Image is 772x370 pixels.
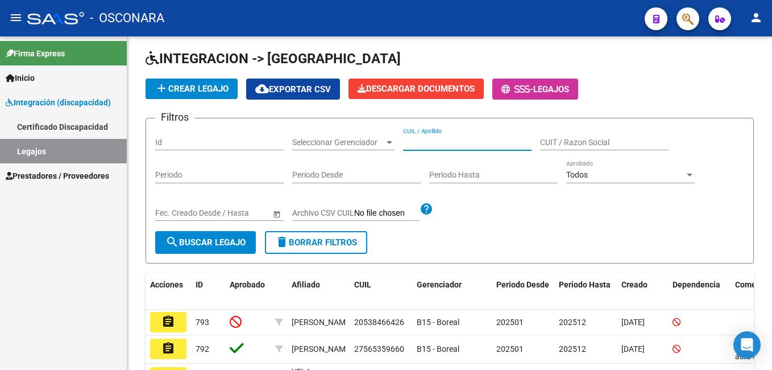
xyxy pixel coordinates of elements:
[354,280,371,289] span: CUIL
[501,84,533,94] span: -
[255,82,269,96] mat-icon: cloud_download
[246,79,340,100] button: Exportar CSV
[196,318,209,327] span: 793
[206,208,262,218] input: Fecha fin
[9,11,23,24] mat-icon: menu
[292,138,384,147] span: Seleccionar Gerenciador
[533,84,569,94] span: Legajos
[155,81,168,95] mat-icon: add
[412,273,492,310] datatable-header-cell: Gerenciador
[155,231,256,254] button: Buscar Legajo
[354,344,404,353] span: 27565359660
[354,318,404,327] span: 20538466426
[287,273,350,310] datatable-header-cell: Afiliado
[668,273,731,310] datatable-header-cell: Dependencia
[420,202,433,216] mat-icon: help
[492,79,578,100] button: -Legajos
[146,273,191,310] datatable-header-cell: Acciones
[621,344,645,353] span: [DATE]
[554,273,617,310] datatable-header-cell: Periodo Hasta
[417,280,462,289] span: Gerenciador
[196,344,209,353] span: 792
[496,344,524,353] span: 202501
[617,273,668,310] datatable-header-cell: Creado
[6,72,35,84] span: Inicio
[292,280,320,289] span: Afiliado
[230,280,265,289] span: Aprobado
[165,237,246,248] span: Buscar Legajo
[417,318,459,327] span: B15 - Boreal
[673,280,720,289] span: Dependencia
[255,84,331,94] span: Exportar CSV
[155,109,194,125] h3: Filtros
[155,84,229,94] span: Crear Legajo
[191,273,225,310] datatable-header-cell: ID
[196,280,203,289] span: ID
[292,316,352,329] div: [PERSON_NAME]
[350,273,412,310] datatable-header-cell: CUIL
[496,318,524,327] span: 202501
[292,208,354,217] span: Archivo CSV CUIL
[348,79,484,99] button: Descargar Documentos
[271,208,283,220] button: Open calendar
[749,11,763,24] mat-icon: person
[150,280,183,289] span: Acciones
[275,235,289,249] mat-icon: delete
[6,96,111,109] span: Integración (discapacidad)
[496,280,549,289] span: Periodo Desde
[161,342,175,355] mat-icon: assignment
[559,280,611,289] span: Periodo Hasta
[146,79,238,99] button: Crear Legajo
[155,208,197,218] input: Fecha inicio
[90,6,164,31] span: - OSCONARA
[358,84,475,94] span: Descargar Documentos
[292,343,352,356] div: [PERSON_NAME]
[6,170,109,182] span: Prestadores / Proveedores
[417,344,459,353] span: B15 - Boreal
[275,237,357,248] span: Borrar Filtros
[621,280,648,289] span: Creado
[161,315,175,328] mat-icon: assignment
[146,51,401,67] span: INTEGRACION -> [GEOGRAPHIC_DATA]
[354,208,420,219] input: Archivo CSV CUIL
[621,318,645,327] span: [DATE]
[225,273,271,310] datatable-header-cell: Aprobado
[559,344,586,353] span: 202512
[265,231,367,254] button: Borrar Filtros
[6,47,65,60] span: Firma Express
[566,170,588,179] span: Todos
[559,318,586,327] span: 202512
[733,331,761,359] div: Open Intercom Messenger
[165,235,179,249] mat-icon: search
[492,273,554,310] datatable-header-cell: Periodo Desde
